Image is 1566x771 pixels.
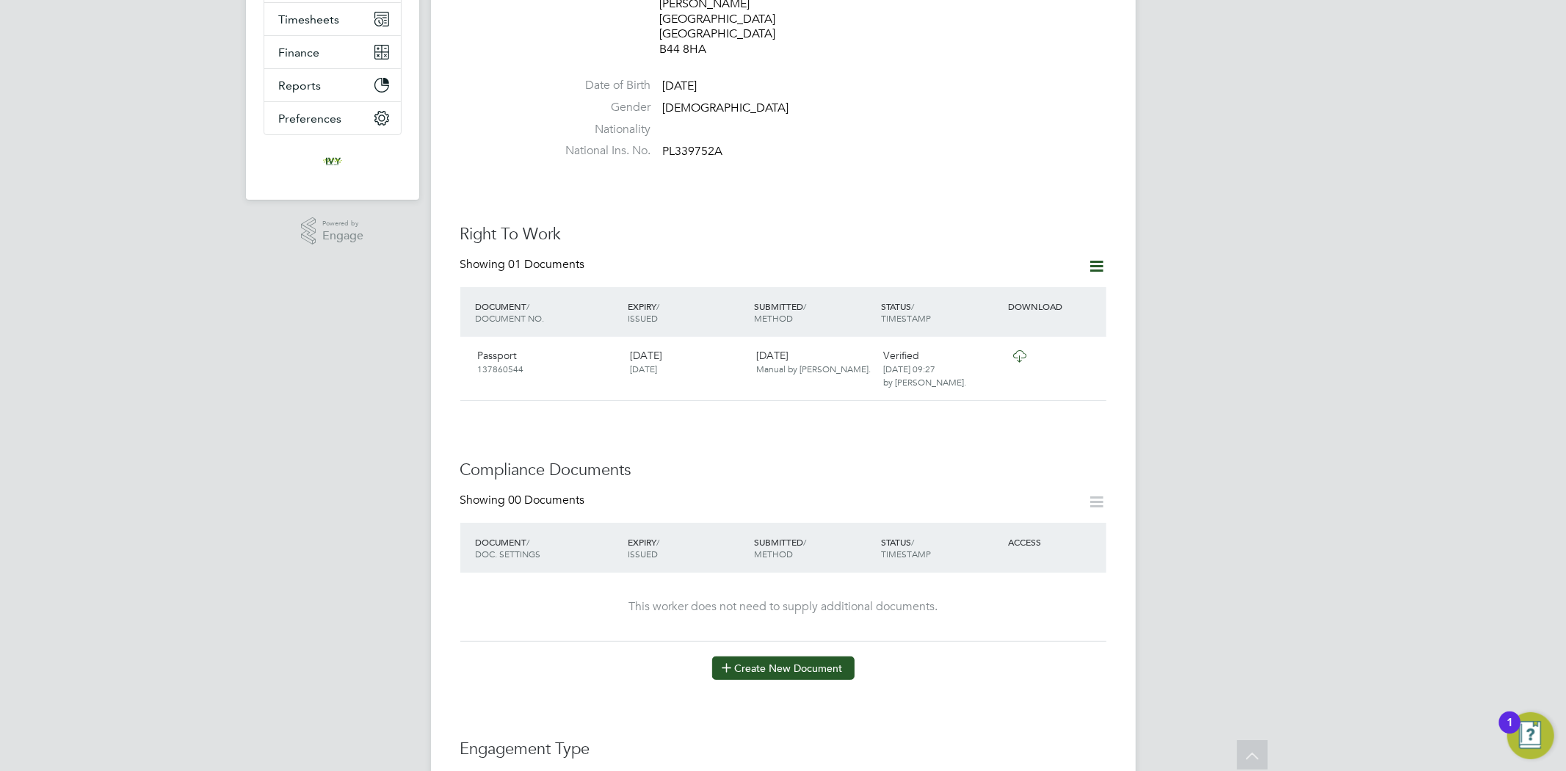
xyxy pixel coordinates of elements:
[279,112,342,126] span: Preferences
[877,529,1004,567] div: STATUS
[509,257,585,272] span: 01 Documents
[548,122,651,137] label: Nationality
[509,493,585,507] span: 00 Documents
[301,217,363,245] a: Powered byEngage
[755,548,794,560] span: METHOD
[548,100,651,115] label: Gender
[279,79,322,93] span: Reports
[460,224,1106,245] h3: Right To Work
[322,230,363,242] span: Engage
[757,363,871,374] span: Manual by [PERSON_NAME].
[264,150,402,173] a: Go to home page
[656,536,659,548] span: /
[624,529,751,567] div: EXPIRY
[548,78,651,93] label: Date of Birth
[804,536,807,548] span: /
[755,312,794,324] span: METHOD
[527,300,530,312] span: /
[1004,293,1106,319] div: DOWNLOAD
[883,376,966,388] span: by [PERSON_NAME].
[460,257,588,272] div: Showing
[476,312,545,324] span: DOCUMENT NO.
[877,293,1004,331] div: STATUS
[911,536,914,548] span: /
[1507,723,1513,742] div: 1
[751,293,878,331] div: SUBMITTED
[663,79,697,93] span: [DATE]
[628,312,658,324] span: ISSUED
[476,548,541,560] span: DOC. SETTINGS
[624,293,751,331] div: EXPIRY
[460,493,588,508] div: Showing
[804,300,807,312] span: /
[656,300,659,312] span: /
[751,343,878,381] div: [DATE]
[472,293,624,331] div: DOCUMENT
[527,536,530,548] span: /
[460,739,1106,760] h3: Engagement Type
[321,150,344,173] img: ivyresourcegroup-logo-retina.png
[472,529,624,567] div: DOCUMENT
[1004,529,1106,555] div: ACCESS
[881,548,931,560] span: TIMESTAMP
[663,101,789,115] span: [DEMOGRAPHIC_DATA]
[264,3,401,35] button: Timesheets
[279,12,340,26] span: Timesheets
[478,363,524,374] span: 137860544
[881,312,931,324] span: TIMESTAMP
[279,46,320,59] span: Finance
[460,460,1106,481] h3: Compliance Documents
[663,145,723,159] span: PL339752A
[911,300,914,312] span: /
[264,69,401,101] button: Reports
[264,36,401,68] button: Finance
[472,343,624,381] div: Passport
[1507,712,1554,759] button: Open Resource Center, 1 new notification
[322,217,363,230] span: Powered by
[264,102,401,134] button: Preferences
[628,548,658,560] span: ISSUED
[883,363,935,374] span: [DATE] 09:27
[712,656,855,680] button: Create New Document
[548,143,651,159] label: National Ins. No.
[630,363,657,374] span: [DATE]
[751,529,878,567] div: SUBMITTED
[624,343,751,381] div: [DATE]
[883,349,919,362] span: Verified
[475,599,1092,615] div: This worker does not need to supply additional documents.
